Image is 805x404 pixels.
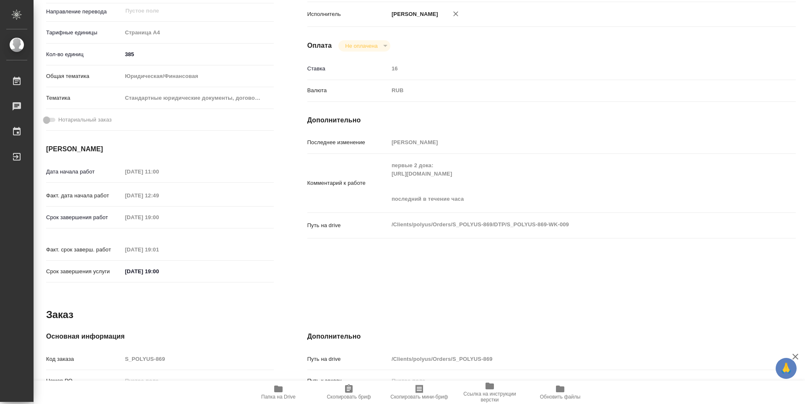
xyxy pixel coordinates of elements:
[307,355,389,363] p: Путь на drive
[327,394,371,400] span: Скопировать бриф
[46,28,122,37] p: Тарифные единицы
[46,168,122,176] p: Дата начала работ
[122,26,274,40] div: Страница А4
[261,394,296,400] span: Папка на Drive
[46,144,274,154] h4: [PERSON_NAME]
[122,91,274,105] div: Стандартные юридические документы, договоры, уставы
[307,65,389,73] p: Ставка
[46,377,122,385] p: Номер РО
[125,6,254,16] input: Пустое поле
[46,94,122,102] p: Тематика
[343,42,380,49] button: Не оплачена
[46,50,122,59] p: Кол-во единиц
[307,41,332,51] h4: Оплата
[46,331,274,342] h4: Основная информация
[46,246,122,254] p: Факт. срок заверш. работ
[46,355,122,363] p: Код заказа
[307,179,389,187] p: Комментарий к работе
[122,265,195,277] input: ✎ Введи что-нибудь
[779,360,793,377] span: 🙏
[389,353,755,365] input: Пустое поле
[307,331,796,342] h4: Дополнительно
[307,115,796,125] h4: Дополнительно
[389,375,755,387] input: Пустое поле
[307,10,389,18] p: Исполнитель
[243,381,314,404] button: Папка на Drive
[122,375,274,387] input: Пустое поле
[390,394,448,400] span: Скопировать мини-бриф
[307,377,389,385] p: Путь к заказу
[776,358,797,379] button: 🙏
[389,136,755,148] input: Пустое поле
[46,267,122,276] p: Срок завершения услуги
[122,353,274,365] input: Пустое поле
[46,192,122,200] p: Факт. дата начала работ
[540,394,581,400] span: Обновить файлы
[122,211,195,223] input: Пустое поле
[122,189,195,202] input: Пустое поле
[46,72,122,80] p: Общая тематика
[122,48,274,60] input: ✎ Введи что-нибудь
[46,213,122,222] p: Срок завершения работ
[389,158,755,206] textarea: первые 2 дока: [URL][DOMAIN_NAME] последний в течение часа
[307,221,389,230] p: Путь на drive
[314,381,384,404] button: Скопировать бриф
[454,381,525,404] button: Ссылка на инструкции верстки
[307,138,389,147] p: Последнее изменение
[122,69,274,83] div: Юридическая/Финансовая
[460,391,520,403] span: Ссылка на инструкции верстки
[389,83,755,98] div: RUB
[338,40,390,52] div: Не оплачена
[122,243,195,256] input: Пустое поле
[46,308,73,321] h2: Заказ
[58,116,112,124] span: Нотариальный заказ
[122,166,195,178] input: Пустое поле
[46,8,122,16] p: Направление перевода
[389,62,755,75] input: Пустое поле
[389,218,755,232] textarea: /Clients/polyus/Orders/S_POLYUS-869/DTP/S_POLYUS-869-WK-009
[389,10,438,18] p: [PERSON_NAME]
[525,381,595,404] button: Обновить файлы
[447,5,465,23] button: Удалить исполнителя
[384,381,454,404] button: Скопировать мини-бриф
[307,86,389,95] p: Валюта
